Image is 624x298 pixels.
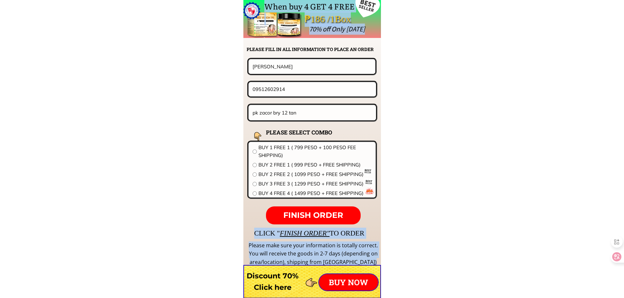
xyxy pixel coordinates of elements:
[247,46,380,53] h2: PLEASE FILL IN ALL INFORMATION TO PLACE AN ORDER
[280,229,330,237] span: FINISH ORDER"
[254,228,556,239] div: CLICK " TO ORDER
[258,161,372,169] span: BUY 2 FREE 1 ( 999 PESO + FREE SHIPPING)
[258,170,372,178] span: BUY 2 FREE 2 ( 1099 PESO + FREE SHIPPING)
[309,24,511,35] div: 70% off Only [DATE]
[319,274,378,290] p: BUY NOW
[251,59,373,74] input: Your name
[283,210,343,220] span: FINISH ORDER
[251,82,374,96] input: Phone number
[243,270,302,293] h3: Discount 70% Click here
[248,241,379,267] div: Please make sure your information is totally correct. You will receive the goods in 2-7 days (dep...
[305,11,369,27] div: ₱186 /1Box
[258,189,372,197] span: BUY 4 FREE 4 ( 1499 PESO + FREE SHIPPING)
[258,180,372,188] span: BUY 3 FREE 3 ( 1299 PESO + FREE SHIPPING)
[258,144,372,159] span: BUY 1 FREE 1 ( 799 PESO + 100 PESO FEE SHIPPING)
[251,105,374,120] input: Address
[266,128,349,137] h2: PLEASE SELECT COMBO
